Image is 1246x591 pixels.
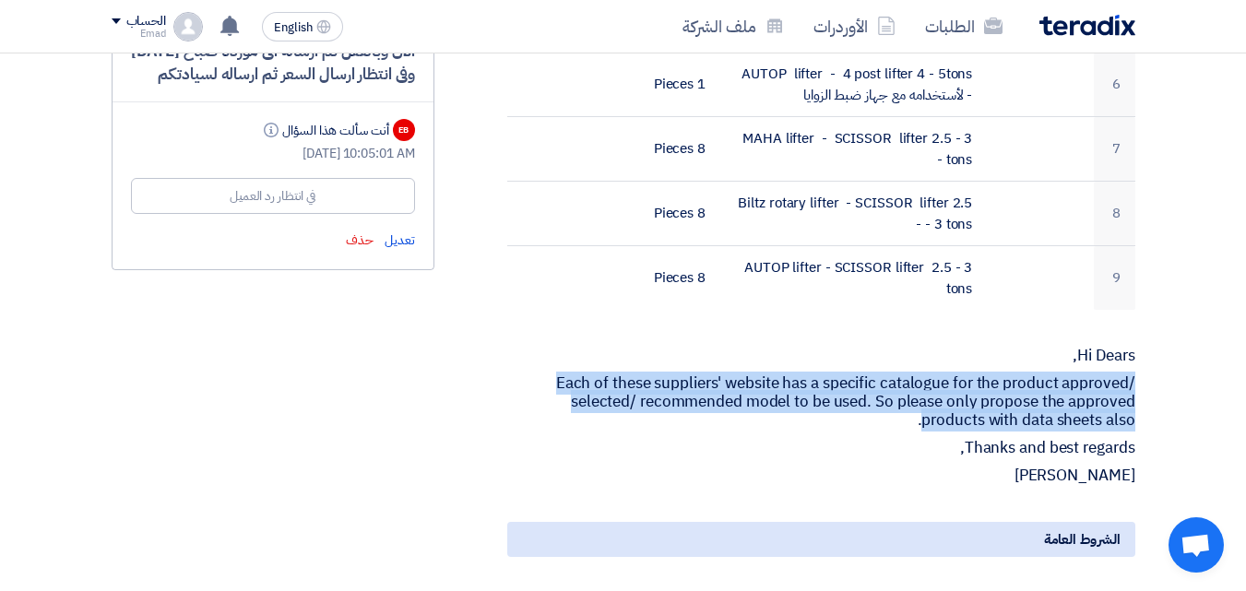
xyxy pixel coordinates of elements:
td: 8 Pieces [613,182,720,246]
td: 1 Pieces [613,53,720,117]
span: الشروط العامة [1044,529,1121,550]
td: 7 [1094,117,1135,182]
p: Hi Dears, [507,347,1135,365]
div: في انتظار رد العميل [230,186,315,206]
a: الأوردرات [799,5,910,48]
span: تعديل [385,230,415,250]
div: [DATE] 10:05:01 AM [131,144,415,163]
p: Thanks and best regards, [507,439,1135,457]
div: Open chat [1169,517,1224,573]
td: Biltz rotary lifter - SCISSOR lifter 2.5 - 3 tons - [720,182,987,246]
div: Emad [112,29,166,39]
button: English [262,12,343,41]
a: الطلبات [910,5,1017,48]
td: AUTOP lifter - SCISSOR lifter 2.5 - 3 tons [720,246,987,311]
div: EB [393,119,415,141]
td: 8 Pieces [613,117,720,182]
td: MAHA lifter - SCISSOR lifter 2.5 - 3 tons - [720,117,987,182]
img: Teradix logo [1039,15,1135,36]
span: English [274,21,313,34]
div: أنت سألت هذا السؤال [260,121,388,140]
p: Each of these suppliers' website has a specific catalogue for the product approved/ selected/ rec... [507,374,1135,430]
a: ملف الشركة [668,5,799,48]
td: 9 [1094,246,1135,311]
td: 8 [1094,182,1135,246]
td: 8 Pieces [613,246,720,311]
span: حذف [346,230,374,250]
td: 6 [1094,53,1135,117]
img: profile_test.png [173,12,203,41]
td: AUTOP lifter - 4 post lifter 4 - 5tons - لأستخدامه مع جهاز ضبط الزوايا [720,53,987,117]
div: الحساب [126,14,166,30]
p: [PERSON_NAME] [507,467,1135,485]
